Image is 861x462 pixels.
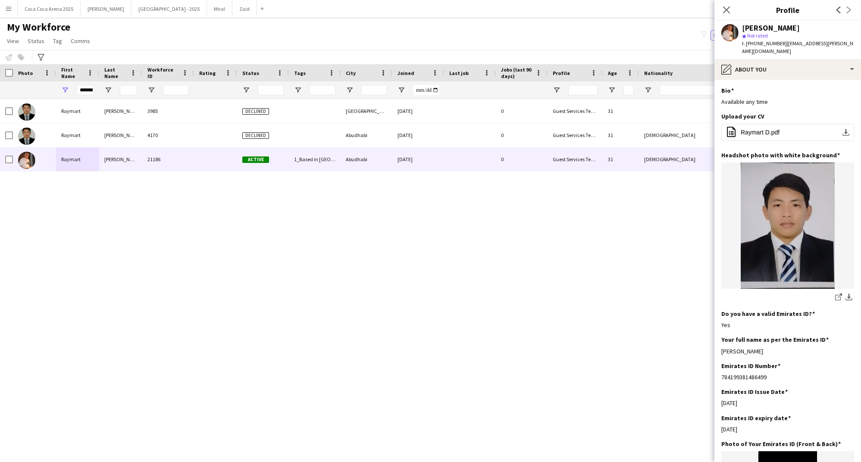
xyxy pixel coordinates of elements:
div: Guest Services Team [548,147,603,171]
div: 31 [603,123,639,147]
div: Guest Services Team [548,99,603,123]
div: Guest Services Team [548,123,603,147]
span: Joined [398,70,414,76]
div: 0 [496,123,548,147]
span: Workforce ID [147,66,178,79]
div: [DEMOGRAPHIC_DATA] [639,147,725,171]
button: Everyone10,601 [711,30,756,41]
button: Zaid [232,0,257,17]
div: 1_Based in [GEOGRAPHIC_DATA], 2_English Level = 2/3 Good [289,147,341,171]
span: Declined [242,108,269,115]
div: [PERSON_NAME] [721,347,854,355]
span: Age [608,70,617,76]
input: Nationality Filter Input [660,85,720,95]
input: Profile Filter Input [568,85,598,95]
button: Open Filter Menu [346,86,354,94]
span: City [346,70,356,76]
div: [DATE] [392,99,444,123]
span: Comms [71,37,90,45]
h3: Headshot photo with white background [721,151,840,159]
div: Raymart [56,99,99,123]
h3: Emirates ID Number [721,362,780,370]
span: Tag [53,37,62,45]
div: 31 [603,99,639,123]
h3: Photo of Your Emirates ID (Front & Back) [721,440,841,448]
span: Nationality [644,70,673,76]
button: Open Filter Menu [147,86,155,94]
button: Miral [207,0,232,17]
button: Coca Coca Arena 2025 [18,0,81,17]
h3: Upload your CV [721,112,764,120]
button: [GEOGRAPHIC_DATA] - 2025 [131,0,207,17]
span: Status [242,70,259,76]
h3: Emirates ID expiry date [721,414,791,422]
a: View [3,35,22,47]
h3: Emirates ID Issue Date [721,388,788,396]
input: Status Filter Input [258,85,284,95]
input: City Filter Input [361,85,387,95]
input: Age Filter Input [623,85,634,95]
span: Last job [449,70,469,76]
button: Open Filter Menu [644,86,652,94]
div: [DATE] [392,147,444,171]
span: Photo [18,70,33,76]
a: Comms [67,35,94,47]
span: Profile [553,70,570,76]
button: Raymart D.pdf [721,124,854,141]
div: Raymart [56,123,99,147]
span: Tags [294,70,306,76]
div: [DATE] [721,425,854,433]
img: Raymart Del rosario [18,103,35,121]
div: Abudhabi [341,147,392,171]
span: Active [242,156,269,163]
h3: Profile [714,4,861,16]
div: [DEMOGRAPHIC_DATA] [639,123,725,147]
img: Raymart Feliciano [18,152,35,169]
div: [DATE] [721,399,854,407]
div: About you [714,59,861,80]
div: 0 [496,99,548,123]
span: Raymart D.pdf [741,129,780,136]
span: My Workforce [7,21,70,34]
div: Yes [721,321,854,329]
div: [PERSON_NAME] [99,147,142,171]
img: Raymart Del rosario [18,128,35,145]
a: Status [24,35,48,47]
button: Open Filter Menu [553,86,560,94]
div: 0 [496,147,548,171]
span: First Name [61,66,84,79]
app-action-btn: Advanced filters [36,52,46,62]
button: Open Filter Menu [242,86,250,94]
span: Last Name [104,66,127,79]
div: [DATE] [392,123,444,147]
button: [PERSON_NAME] [81,0,131,17]
h3: Do you have a valid Emirates ID? [721,310,815,318]
div: 3985 [142,99,194,123]
span: Jobs (last 90 days) [501,66,532,79]
button: Open Filter Menu [104,86,112,94]
button: Open Filter Menu [398,86,405,94]
span: Not rated [747,32,768,39]
span: t. [PHONE_NUMBER] [742,40,787,47]
button: Open Filter Menu [294,86,302,94]
input: Joined Filter Input [413,85,439,95]
div: 31 [603,147,639,171]
div: 784199381486499 [721,373,854,381]
h3: Your full name as per the Emirates ID [721,336,829,343]
span: Status [28,37,44,45]
span: View [7,37,19,45]
div: Available any time [721,98,854,106]
div: [PERSON_NAME] [99,99,142,123]
span: Declined [242,132,269,139]
button: Open Filter Menu [608,86,616,94]
img: IMG-20240607-WA0001.jpg [721,162,854,289]
div: [PERSON_NAME] [742,24,800,32]
input: Last Name Filter Input [120,85,137,95]
input: First Name Filter Input [77,85,94,95]
span: | [EMAIL_ADDRESS][PERSON_NAME][DOMAIN_NAME] [742,40,853,54]
div: Raymart [56,147,99,171]
div: 21186 [142,147,194,171]
h3: Bio [721,87,734,94]
input: Tags Filter Input [310,85,335,95]
span: Rating [199,70,216,76]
